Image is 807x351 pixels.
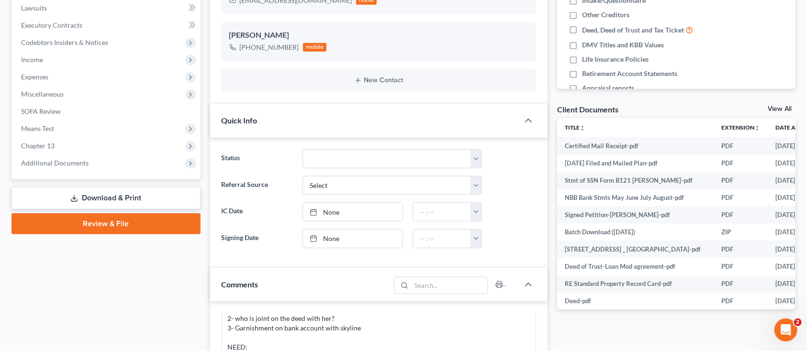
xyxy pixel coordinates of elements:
label: Signing Date [217,229,298,248]
td: ZIP [714,223,768,241]
span: Quick Info [222,116,258,125]
td: Signed Petition-[PERSON_NAME]-pdf [557,206,714,223]
a: Extensionunfold_more [721,124,760,131]
td: PDF [714,206,768,223]
td: [STREET_ADDRESS] _ [GEOGRAPHIC_DATA]-pdf [557,241,714,258]
a: Review & File [11,213,201,234]
span: Retirement Account Statements [582,69,677,78]
span: Life Insurance Policies [582,55,649,64]
td: PDF [714,258,768,275]
span: Lawsuits [21,4,47,12]
div: Client Documents [557,104,618,114]
td: PDF [714,293,768,310]
td: PDF [714,275,768,293]
span: Other Creditors [582,10,629,20]
span: Deed, Deed of Trust and Tax Ticket [582,25,684,35]
td: Stmt of SSN Form B121 [PERSON_NAME]-pdf [557,172,714,189]
td: Batch Download ([DATE]) [557,223,714,241]
td: Deed of Trust-Loan Mod agreement-pdf [557,258,714,275]
input: Search... [411,277,487,294]
span: Additional Documents [21,159,89,167]
span: SOFA Review [21,107,61,115]
a: None [303,203,403,221]
div: mobile [303,43,327,52]
span: Comments [222,280,258,289]
span: Income [21,55,43,64]
td: Certified Mail Receipt-pdf [557,137,714,154]
td: PDF [714,241,768,258]
label: IC Date [217,202,298,221]
span: Appraisal reports [582,83,634,93]
a: Titleunfold_more [565,124,585,131]
a: Download & Print [11,187,201,209]
span: Executory Contracts [21,21,82,29]
span: Miscellaneous [21,90,64,98]
i: unfold_more [580,125,585,131]
div: [PERSON_NAME] [229,30,528,41]
td: PDF [714,189,768,206]
a: SOFA Review [13,103,201,120]
a: None [303,230,403,248]
span: DMV Titles and KBB Values [582,40,664,50]
iframe: Intercom live chat [774,318,797,341]
a: View All [768,106,792,112]
a: Executory Contracts [13,17,201,34]
label: Status [217,149,298,168]
span: Codebtors Insiders & Notices [21,38,108,46]
td: [DATE] Filed and Mailed Plan-pdf [557,154,714,172]
span: Expenses [21,73,48,81]
button: New Contact [229,77,528,84]
td: NBB Bank Stmts May June July August-pdf [557,189,714,206]
td: PDF [714,172,768,189]
input: -- : -- [413,230,471,248]
i: unfold_more [754,125,760,131]
span: Means Test [21,124,54,132]
td: RE Standard Property Record Card-pdf [557,275,714,293]
div: [PHONE_NUMBER] [240,43,299,52]
input: -- : -- [413,203,471,221]
span: 2 [794,318,802,326]
td: PDF [714,154,768,172]
label: Referral Source [217,176,298,195]
td: PDF [714,137,768,154]
td: Deed-pdf [557,293,714,310]
span: Chapter 13 [21,142,55,150]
